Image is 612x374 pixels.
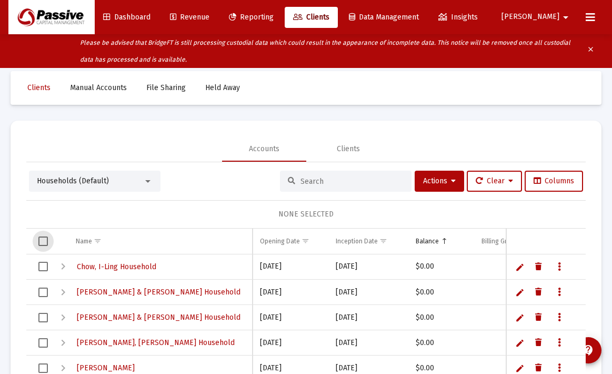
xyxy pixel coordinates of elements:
td: [DATE] [328,254,408,280]
a: [PERSON_NAME] & [PERSON_NAME] Household [76,284,242,300]
div: Clients [337,144,360,154]
button: Clear [467,171,522,192]
td: [DATE] [253,254,329,280]
span: [PERSON_NAME] & [PERSON_NAME] Household [77,288,240,297]
span: Clients [27,83,51,92]
mat-icon: clear [587,43,595,59]
div: Name [76,237,92,245]
td: [DATE] [328,330,408,356]
a: Edit [515,313,525,322]
a: File Sharing [138,77,194,99]
td: [DATE] [328,305,408,330]
td: Column Inception Date [328,229,408,254]
td: Expand [53,305,68,330]
div: NONE SELECTED [35,209,577,220]
a: Edit [515,262,525,272]
a: Dashboard [95,7,159,28]
a: Clients [285,7,338,28]
div: $0.00 [416,338,467,348]
span: Actions [423,176,456,185]
a: Reporting [220,7,282,28]
div: Balance [416,237,439,245]
span: Reporting [229,13,274,22]
td: Column Balance [408,229,474,254]
a: Chow, I-Ling Household [76,259,157,274]
span: [PERSON_NAME], [PERSON_NAME] Household [77,338,235,347]
mat-icon: contact_support [582,344,595,357]
span: Insights [438,13,478,22]
span: Show filter options for column 'Inception Date' [379,237,387,245]
td: Column Opening Date [253,229,329,254]
span: Data Management [349,13,419,22]
input: Search [300,177,404,186]
td: Column Name [68,229,253,254]
div: Billing Group [481,237,518,245]
span: Revenue [170,13,209,22]
td: [DATE] [253,280,329,305]
div: Select row [38,338,48,348]
span: Columns [534,176,574,185]
td: Expand [53,254,68,280]
span: Chow, I-Ling Household [77,262,156,271]
div: Select row [38,262,48,271]
div: Select row [38,363,48,373]
td: Expand [53,280,68,305]
a: Data Management [340,7,427,28]
span: Held Away [205,83,240,92]
div: $0.00 [416,363,467,373]
a: Revenue [162,7,218,28]
span: Show filter options for column 'Opening Date' [302,237,309,245]
span: Clients [293,13,329,22]
span: Households (Default) [37,176,109,185]
div: Select row [38,288,48,297]
button: Actions [415,171,464,192]
i: Please be advised that BridgeFT is still processing custodial data which could result in the appe... [80,39,570,63]
mat-icon: arrow_drop_down [559,7,572,28]
td: [DATE] [253,305,329,330]
div: Select row [38,313,48,322]
div: Accounts [249,144,279,154]
a: [PERSON_NAME], [PERSON_NAME] Household [76,335,236,350]
div: Opening Date [260,237,300,245]
a: [PERSON_NAME] & [PERSON_NAME] Household [76,310,242,325]
td: Column Billing Group [474,229,588,254]
a: Clients [19,77,59,99]
a: Edit [515,288,525,297]
span: [PERSON_NAME] & [PERSON_NAME] Household [77,313,240,322]
span: Show filter options for column 'Name' [94,237,102,245]
td: [DATE] [328,280,408,305]
span: [PERSON_NAME] [501,13,559,22]
div: Inception Date [336,237,378,245]
span: [PERSON_NAME] [77,363,135,372]
div: $0.00 [416,261,467,272]
td: Expand [53,330,68,356]
a: Insights [430,7,486,28]
div: $0.00 [416,287,467,298]
span: Manual Accounts [70,83,127,92]
span: Clear [476,176,513,185]
a: Edit [515,338,525,348]
span: Dashboard [103,13,151,22]
a: Manual Accounts [62,77,135,99]
td: [DATE] [253,330,329,356]
a: Edit [515,363,525,373]
button: [PERSON_NAME] [489,6,577,27]
div: Select all [38,237,48,246]
a: Held Away [197,77,248,99]
img: Dashboard [16,7,87,28]
button: Columns [525,171,583,192]
span: File Sharing [146,83,186,92]
div: $0.00 [416,312,467,323]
